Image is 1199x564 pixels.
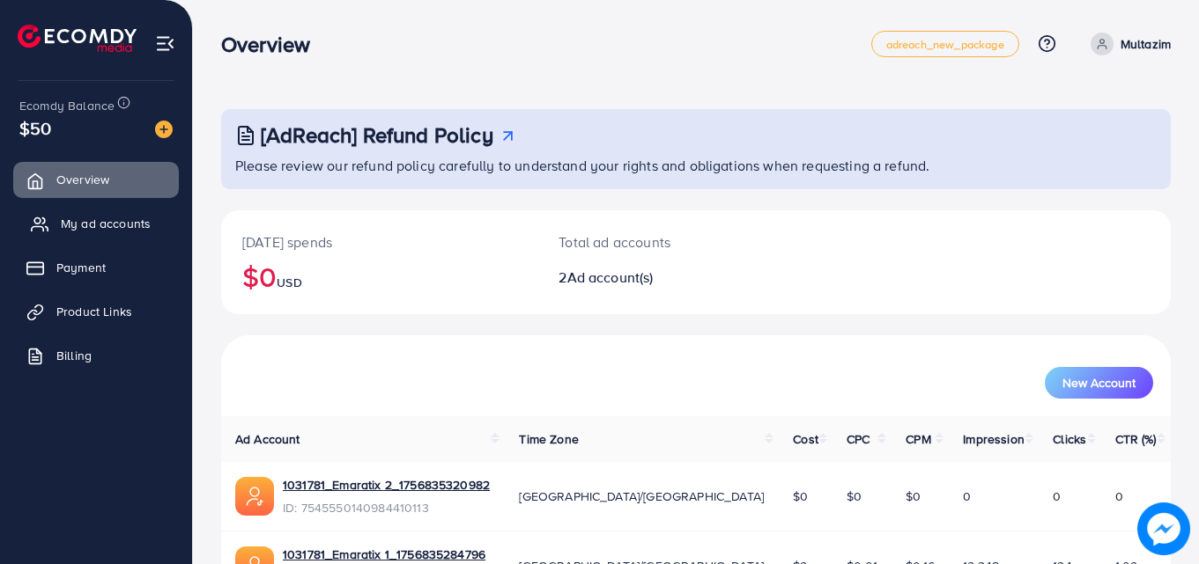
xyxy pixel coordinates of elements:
[519,487,764,505] span: [GEOGRAPHIC_DATA]/[GEOGRAPHIC_DATA]
[559,231,754,253] p: Total ad accounts
[793,430,818,448] span: Cost
[56,303,132,320] span: Product Links
[559,269,754,286] h2: 2
[567,267,654,287] span: Ad account(s)
[963,487,971,505] span: 0
[235,430,300,448] span: Ad Account
[242,231,516,253] p: [DATE] spends
[847,487,862,505] span: $0
[1062,377,1136,389] span: New Account
[906,430,930,448] span: CPM
[56,259,106,276] span: Payment
[277,274,301,291] span: USD
[1115,430,1157,448] span: CTR (%)
[235,155,1160,176] p: Please review our refund policy carefully to understand your rights and obligations when requesti...
[847,430,870,448] span: CPC
[56,347,92,364] span: Billing
[13,338,179,373] a: Billing
[13,206,179,241] a: My ad accounts
[906,487,921,505] span: $0
[261,122,493,148] h3: [AdReach] Refund Policy
[235,477,274,516] img: ic-ads-acc.e4c84228.svg
[19,115,51,141] span: $50
[155,121,173,138] img: image
[155,33,175,54] img: menu
[283,546,485,563] a: 1031781_Emaratix 1_1756835284796
[1115,487,1123,505] span: 0
[19,97,115,114] span: Ecomdy Balance
[13,294,179,329] a: Product Links
[283,476,490,494] a: 1031781_Emaratix 2_1756835320982
[1045,367,1153,399] button: New Account
[61,215,151,232] span: My ad accounts
[1121,33,1171,55] p: Multazim
[963,430,1025,448] span: Impression
[1137,502,1190,555] img: image
[871,31,1019,57] a: adreach_new_package
[221,32,324,57] h3: Overview
[519,430,578,448] span: Time Zone
[886,39,1004,50] span: adreach_new_package
[242,260,516,293] h2: $0
[13,250,179,285] a: Payment
[1053,430,1086,448] span: Clicks
[1053,487,1061,505] span: 0
[56,171,109,188] span: Overview
[1084,33,1171,55] a: Multazim
[18,25,137,52] img: logo
[13,162,179,197] a: Overview
[793,487,808,505] span: $0
[283,499,490,516] span: ID: 7545550140984410113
